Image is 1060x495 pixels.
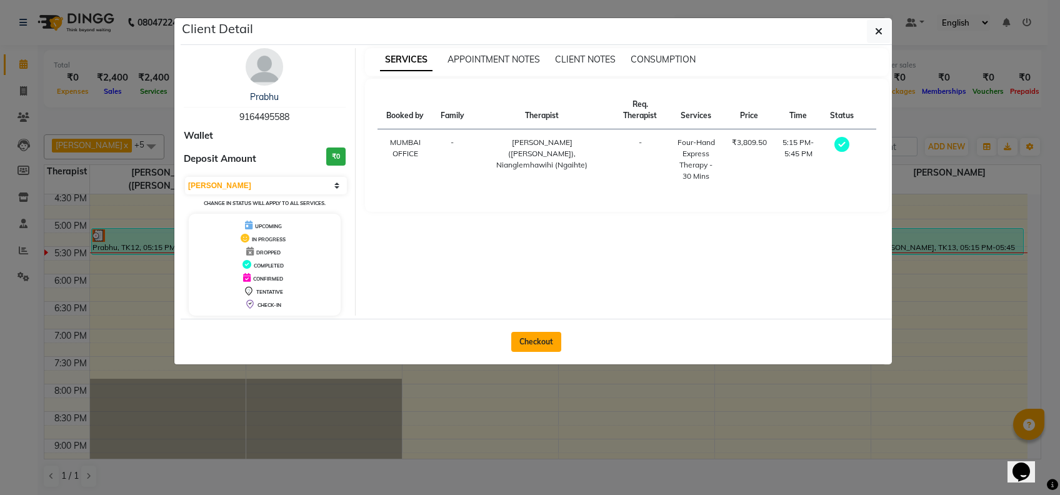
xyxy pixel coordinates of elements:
[774,91,822,129] th: Time
[612,129,667,190] td: -
[447,54,540,65] span: APPOINTMENT NOTES
[254,262,284,269] span: COMPLETED
[667,91,724,129] th: Services
[184,152,256,166] span: Deposit Amount
[182,19,253,38] h5: Client Detail
[1007,445,1047,482] iframe: chat widget
[256,289,283,295] span: TENTATIVE
[612,91,667,129] th: Req. Therapist
[326,147,346,166] h3: ₹0
[246,48,283,86] img: avatar
[433,129,472,190] td: -
[380,49,432,71] span: SERVICES
[377,91,433,129] th: Booked by
[631,54,696,65] span: CONSUMPTION
[511,332,561,352] button: Checkout
[256,249,281,256] span: DROPPED
[204,200,326,206] small: Change in status will apply to all services.
[257,302,281,308] span: CHECK-IN
[732,137,767,148] div: ₹3,809.50
[472,91,612,129] th: Therapist
[253,276,283,282] span: CONFIRMED
[555,54,616,65] span: CLIENT NOTES
[724,91,774,129] th: Price
[433,91,472,129] th: Family
[508,137,574,158] span: [PERSON_NAME] ([PERSON_NAME])
[255,223,282,229] span: UPCOMING
[774,129,822,190] td: 5:15 PM-5:45 PM
[675,137,717,182] div: Four-Hand Express Therapy - 30 Mins
[250,91,279,102] a: Prabhu
[239,111,289,122] span: 9164495588
[822,91,861,129] th: Status
[377,129,433,190] td: MUMBAI OFFICE
[252,236,286,242] span: IN PROGRESS
[184,129,213,143] span: Wallet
